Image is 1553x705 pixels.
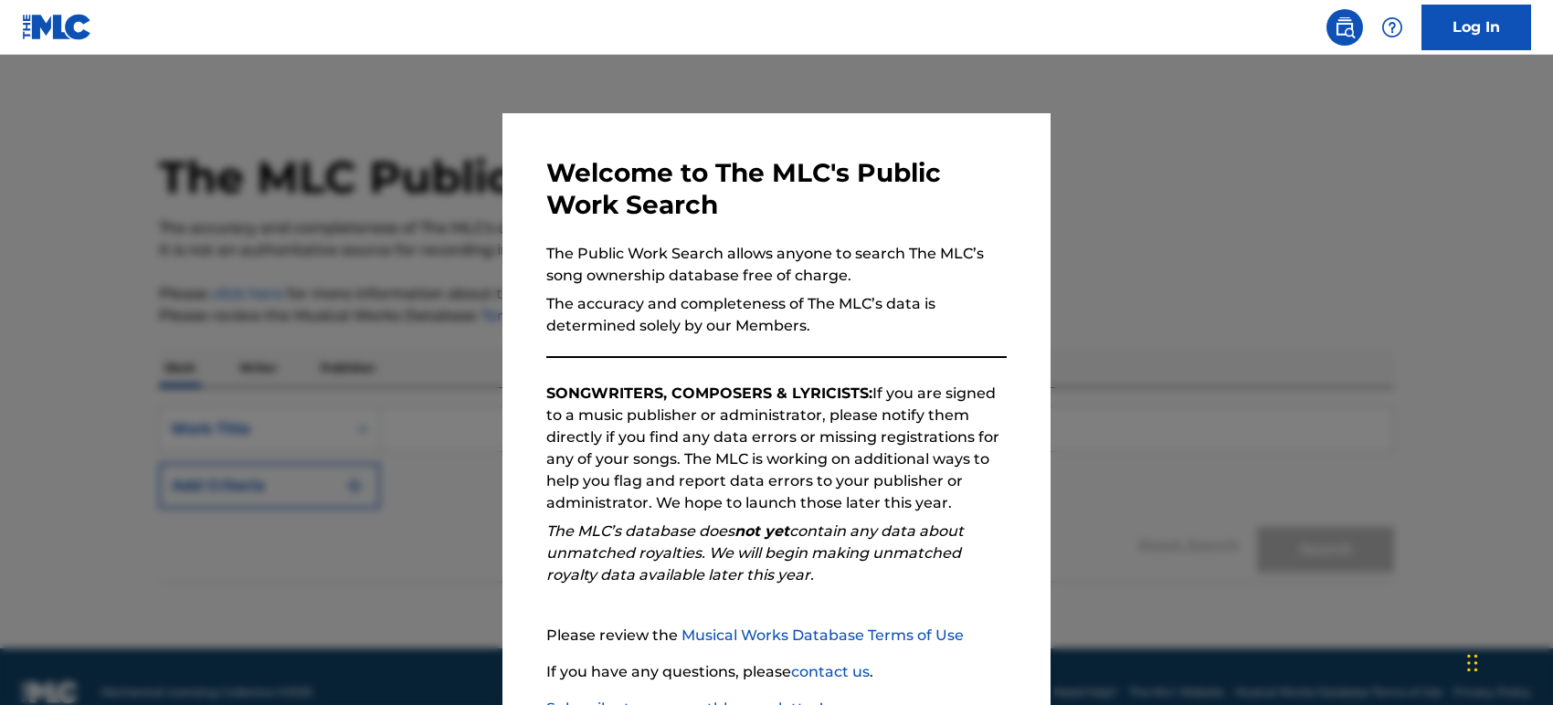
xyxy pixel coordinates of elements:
a: Musical Works Database Terms of Use [681,626,964,644]
a: Public Search [1326,9,1363,46]
p: The Public Work Search allows anyone to search The MLC’s song ownership database free of charge. [546,243,1007,287]
strong: not yet [734,522,789,540]
div: Widget de chat [1462,617,1553,705]
div: Help [1374,9,1410,46]
img: MLC Logo [22,14,92,40]
p: Please review the [546,625,1007,647]
p: If you are signed to a music publisher or administrator, please notify them directly if you find ... [546,383,1007,514]
div: Arrastrar [1467,636,1478,690]
img: search [1334,16,1356,38]
a: contact us [791,663,870,680]
h3: Welcome to The MLC's Public Work Search [546,157,1007,221]
strong: SONGWRITERS, COMPOSERS & LYRICISTS: [546,384,872,402]
em: The MLC’s database does contain any data about unmatched royalties. We will begin making unmatche... [546,522,964,584]
iframe: Chat Widget [1462,617,1553,705]
img: help [1381,16,1403,38]
p: If you have any questions, please . [546,661,1007,683]
a: Log In [1421,5,1531,50]
p: The accuracy and completeness of The MLC’s data is determined solely by our Members. [546,293,1007,337]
